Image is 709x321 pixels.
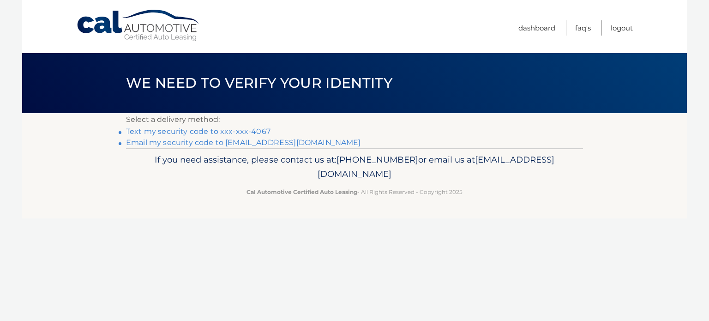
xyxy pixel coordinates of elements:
a: Text my security code to xxx-xxx-4067 [126,127,270,136]
a: Email my security code to [EMAIL_ADDRESS][DOMAIN_NAME] [126,138,361,147]
strong: Cal Automotive Certified Auto Leasing [246,188,357,195]
a: Logout [611,20,633,36]
span: [PHONE_NUMBER] [336,154,418,165]
p: - All Rights Reserved - Copyright 2025 [132,187,577,197]
span: We need to verify your identity [126,74,392,91]
a: Dashboard [518,20,555,36]
p: Select a delivery method: [126,113,583,126]
p: If you need assistance, please contact us at: or email us at [132,152,577,182]
a: FAQ's [575,20,591,36]
a: Cal Automotive [76,9,201,42]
